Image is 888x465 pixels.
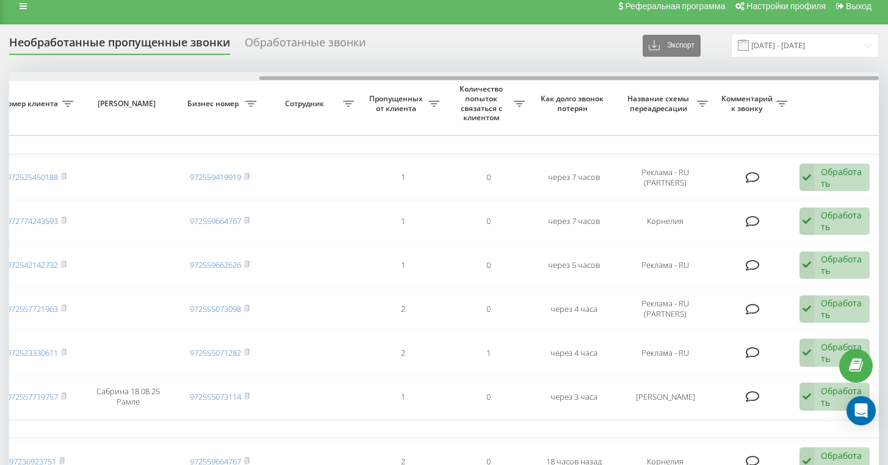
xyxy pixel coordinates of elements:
[616,157,714,198] td: Реклама - RU (PARTNERS)
[821,166,863,189] div: Обработать
[846,396,876,425] div: Open Intercom Messenger
[446,332,531,373] td: 1
[531,157,616,198] td: через 7 часов
[79,376,177,417] td: Сабрина 18 08 25 Рамле
[616,288,714,330] td: Реклама - RU (PARTNERS)
[623,94,697,113] span: Название схемы переадресации
[7,303,58,314] a: 972557721963
[821,385,863,408] div: Обработать
[720,94,776,113] span: Комментарий к звонку
[531,201,616,242] td: через 7 часов
[190,259,241,270] a: 972559662626
[821,253,863,276] div: Обработать
[190,303,241,314] a: 972555073098
[9,36,230,55] div: Необработанные пропущенные звонки
[360,332,446,373] td: 2
[7,259,58,270] a: 972542142732
[625,1,725,11] span: Реферальная программа
[360,157,446,198] td: 1
[531,332,616,373] td: через 4 часа
[616,201,714,242] td: Корнелия
[446,201,531,242] td: 0
[446,244,531,286] td: 0
[821,209,863,232] div: Обработать
[190,391,241,402] a: 972555073114
[846,1,872,11] span: Выход
[746,1,826,11] span: Настройки профиля
[360,376,446,417] td: 1
[190,347,241,358] a: 972555071282
[360,288,446,330] td: 2
[190,215,241,226] a: 972559664767
[821,297,863,320] div: Обработать
[643,35,701,57] button: Экспорт
[183,99,245,109] span: Бизнес номер
[446,157,531,198] td: 0
[90,99,167,109] span: [PERSON_NAME]
[616,376,714,417] td: [PERSON_NAME]
[616,244,714,286] td: Реклама - RU
[531,376,616,417] td: через 3 часа
[245,36,366,55] div: Обработанные звонки
[821,341,863,364] div: Обработать
[7,215,58,226] a: 972774243593
[7,347,58,358] a: 972523330611
[7,171,58,182] a: 972525450188
[616,332,714,373] td: Реклама - RU
[446,376,531,417] td: 0
[541,94,607,113] span: Как долго звонок потерян
[7,391,58,402] a: 972557719757
[531,288,616,330] td: через 4 часа
[452,84,514,122] span: Количество попыток связаться с клиентом
[360,201,446,242] td: 1
[446,288,531,330] td: 0
[531,244,616,286] td: через 5 часов
[190,171,241,182] a: 972559419919
[360,244,446,286] td: 1
[269,99,343,109] span: Сотрудник
[366,94,428,113] span: Пропущенных от клиента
